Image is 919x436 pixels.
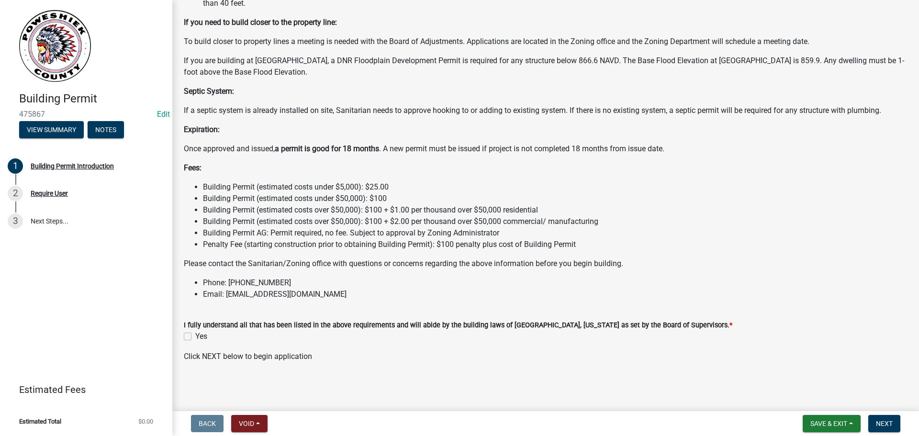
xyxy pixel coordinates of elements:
[138,418,153,425] span: $0.00
[19,126,84,134] wm-modal-confirm: Summary
[157,110,170,119] wm-modal-confirm: Edit Application Number
[191,415,224,432] button: Back
[184,55,908,78] p: If you are building at [GEOGRAPHIC_DATA], a DNR Floodplain Development Permit is required for any...
[31,190,68,197] div: Require User
[184,163,202,172] strong: Fees:
[19,121,84,138] button: View Summary
[184,351,908,362] p: Click NEXT below to begin application
[184,258,908,269] p: Please contact the Sanitarian/Zoning office with questions or concerns regarding the above inform...
[203,289,908,300] li: Email: [EMAIL_ADDRESS][DOMAIN_NAME]
[184,125,220,134] strong: Expiration:
[203,193,908,204] li: Building Permit (estimated costs under $50,000): $100
[203,227,908,239] li: Building Permit AG: Permit required, no fee. Subject to approval by Zoning Administrator
[239,420,254,427] span: Void
[231,415,268,432] button: Void
[199,420,216,427] span: Back
[184,18,337,27] strong: If you need to build closer to the property line:
[19,418,61,425] span: Estimated Total
[203,277,908,289] li: Phone: [PHONE_NUMBER]
[19,110,153,119] span: 475867
[868,415,900,432] button: Next
[184,87,234,96] strong: Septic System:
[88,126,124,134] wm-modal-confirm: Notes
[19,92,165,106] h4: Building Permit
[8,380,157,399] a: Estimated Fees
[203,181,908,193] li: Building Permit (estimated costs under $5,000): $25.00
[8,158,23,174] div: 1
[157,110,170,119] a: Edit
[184,322,732,329] label: I fully understand all that has been listed in the above requirements and will abide by the build...
[810,420,847,427] span: Save & Exit
[8,213,23,229] div: 3
[876,420,893,427] span: Next
[184,143,908,155] p: Once approved and issued, . A new permit must be issued if project is not completed 18 months fro...
[203,239,908,250] li: Penalty Fee (starting construction prior to obtaining Building Permit): $100 penalty plus cost of...
[184,36,908,47] p: To build closer to property lines a meeting is needed with the Board of Adjustments. Applications...
[19,10,91,82] img: Poweshiek County, IA
[31,163,114,169] div: Building Permit Introduction
[184,105,908,116] p: If a septic system is already installed on site, Sanitarian needs to approve hooking to or adding...
[88,121,124,138] button: Notes
[195,331,207,342] label: Yes
[275,144,379,153] strong: a permit is good for 18 months
[203,216,908,227] li: Building Permit (estimated costs over $50,000): $100 + $2.00 per thousand over $50,000 commercial...
[803,415,861,432] button: Save & Exit
[203,204,908,216] li: Building Permit (estimated costs over $50,000): $100 + $1.00 per thousand over $50,000 residential
[8,186,23,201] div: 2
